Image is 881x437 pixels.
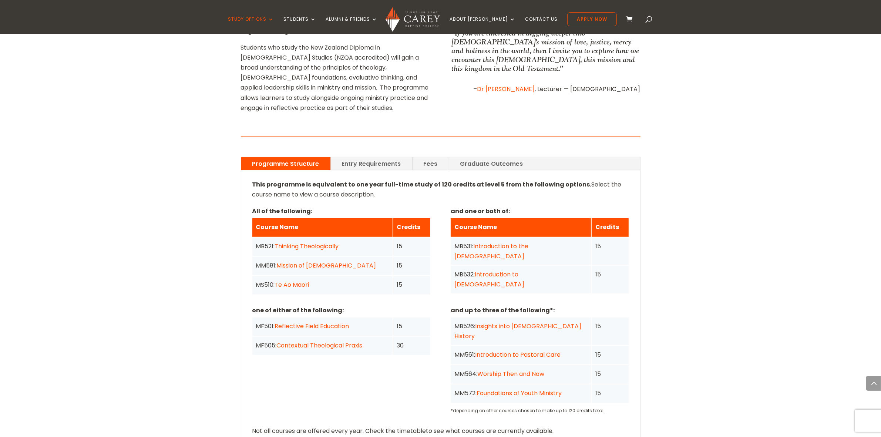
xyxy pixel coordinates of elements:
[397,321,427,331] div: 15
[567,12,617,26] a: Apply Now
[275,242,339,251] a: Thinking Theologically
[525,17,558,34] a: Contact Us
[450,17,515,34] a: About [PERSON_NAME]
[451,84,640,94] p: – , Lecturer — [DEMOGRAPHIC_DATA]
[256,260,389,270] div: MM581:
[241,157,330,170] a: Programme Structure
[252,206,430,216] p: All of the following:
[454,388,587,398] div: MM572:
[595,350,625,360] div: 15
[454,269,587,289] div: MB532:
[477,370,544,378] a: Worship Then and Now
[595,241,625,251] div: 15
[477,85,535,93] a: Dr [PERSON_NAME]
[228,17,274,34] a: Study Options
[277,261,376,270] a: Mission of [DEMOGRAPHIC_DATA]
[451,305,629,315] p: and up to three of the following*:
[256,340,389,350] div: MF505:
[595,321,625,331] div: 15
[256,321,389,331] div: MF501:
[256,241,389,251] div: MB521:
[252,180,592,189] strong: This programme is equivalent to one year full-time study of 120 credits at level 5 from the follo...
[252,179,629,205] p: Select the course name to view a course description.
[454,369,587,379] div: MM564:
[256,280,389,290] div: MS510:
[241,43,430,113] p: Students who study the New Zealand Diploma in [DEMOGRAPHIC_DATA] Studies (NZQA accredited) will g...
[326,17,377,34] a: Alumni & Friends
[252,305,430,315] p: one of either of the following:
[451,28,640,73] p: “If you are interested in digging deeper into [DEMOGRAPHIC_DATA]’s mission of love, justice, merc...
[454,222,587,232] div: Course Name
[454,270,524,289] a: Introduction to [DEMOGRAPHIC_DATA]
[454,321,587,341] div: MB526:
[275,280,309,289] a: Te Ao Māori
[386,7,440,32] img: Carey Baptist College
[477,389,562,397] a: Foundations of Youth Ministry
[454,350,587,360] div: MM561:
[475,350,561,359] a: Introduction to Pastoral Care
[397,260,427,270] div: 15
[595,369,625,379] div: 15
[595,388,625,398] div: 15
[256,222,389,232] div: Course Name
[283,17,316,34] a: Students
[451,206,629,216] p: and one or both of:
[277,341,363,350] a: Contextual Theological Praxis
[451,406,629,416] p: *depending on other courses chosen to make up to 120 credits total.
[397,280,427,290] div: 15
[397,222,427,232] div: Credits
[397,241,427,251] div: 15
[595,269,625,279] div: 15
[454,241,587,261] div: MB531:
[426,427,554,435] span: to see what courses are currently available.
[449,157,534,170] a: Graduate Outcomes
[331,157,412,170] a: Entry Requirements
[275,322,349,330] a: Reflective Field Education
[595,222,625,232] div: Credits
[397,340,427,350] div: 30
[454,242,528,260] a: Introduction to the [DEMOGRAPHIC_DATA]
[454,322,581,340] a: Insights into [DEMOGRAPHIC_DATA] History
[413,157,449,170] a: Fees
